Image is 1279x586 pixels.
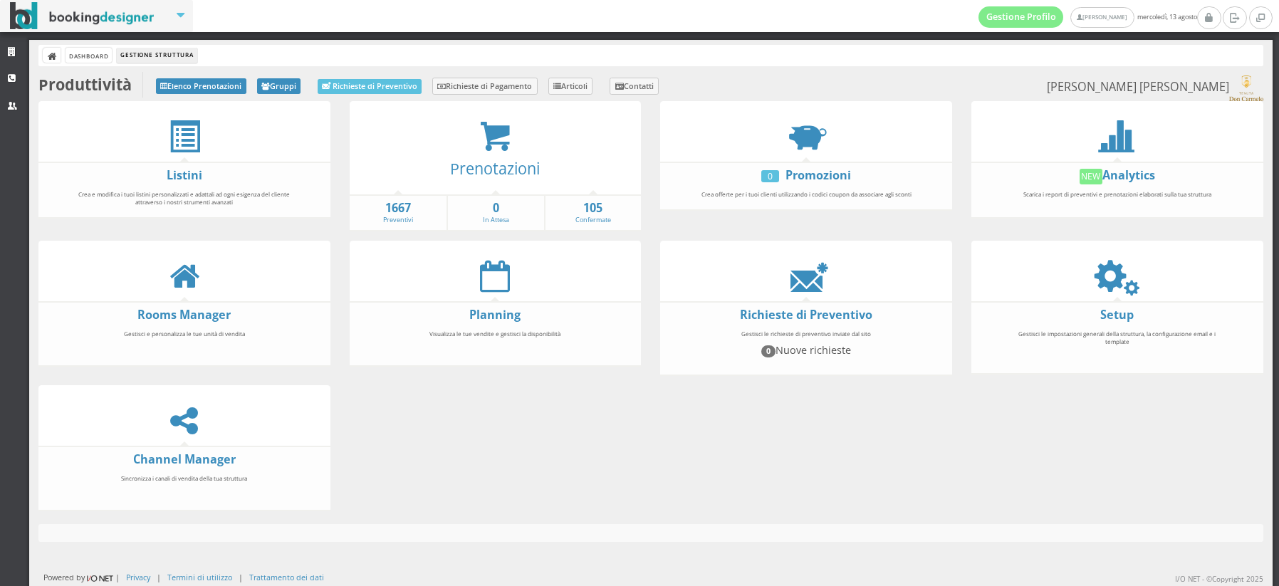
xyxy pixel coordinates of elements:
div: Scarica i report di preventivi e prenotazioni elaborati sulla tua struttura [1002,184,1233,213]
a: Planning [469,307,521,323]
a: Privacy [126,572,150,582]
div: Gestisci le richieste di preventivo inviate dal sito [691,323,922,370]
a: Prenotazioni [450,158,540,179]
div: Sincronizza i canali di vendita della tua struttura [69,468,300,506]
div: | [239,572,243,582]
a: Gestione Profilo [978,6,1064,28]
a: Elenco Prenotazioni [156,78,246,94]
a: Trattamento dei dati [249,572,324,582]
a: Contatti [610,78,659,95]
a: 105Confermate [545,200,642,225]
a: Promozioni [785,167,851,183]
div: Visualizza le tue vendite e gestisci la disponibilità [380,323,610,361]
a: 0In Attesa [448,200,544,225]
a: [PERSON_NAME] [1070,7,1134,28]
a: Channel Manager [133,451,236,467]
h4: Nuove richieste [697,344,915,357]
span: 0 [761,345,776,357]
img: ionet_small_logo.png [85,572,115,584]
span: mercoledì, 13 agosto [978,6,1197,28]
div: Crea e modifica i tuoi listini personalizzati e adattali ad ogni esigenza del cliente attraverso ... [69,184,300,213]
a: Richieste di Preventivo [740,307,872,323]
img: BookingDesigner.com [10,2,155,30]
a: Setup [1100,307,1134,323]
a: NewAnalytics [1080,167,1155,183]
li: Gestione Struttura [117,48,197,63]
b: Produttività [38,74,132,95]
div: 0 [761,170,779,182]
strong: 105 [545,200,642,216]
strong: 0 [448,200,544,216]
div: Gestisci le impostazioni generali della struttura, la configurazione email e i template [1002,323,1233,369]
a: Richieste di Pagamento [432,78,538,95]
small: [PERSON_NAME] [PERSON_NAME] [1047,75,1263,101]
a: Listini [167,167,202,183]
div: Gestisci e personalizza le tue unità di vendita [69,323,300,361]
a: Richieste di Preventivo [318,79,422,94]
a: Termini di utilizzo [167,572,232,582]
div: Powered by | [43,572,120,584]
a: Rooms Manager [137,307,231,323]
a: Gruppi [257,78,301,94]
div: New [1080,169,1102,184]
a: 1667Preventivi [350,200,447,225]
a: Articoli [548,78,593,95]
strong: 1667 [350,200,447,216]
div: | [157,572,161,582]
a: Dashboard [66,48,112,63]
div: Crea offerte per i tuoi clienti utilizzando i codici coupon da associare agli sconti [691,184,922,205]
img: c17ce5f8a98d11e9805da647fc135771.png [1229,75,1263,101]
